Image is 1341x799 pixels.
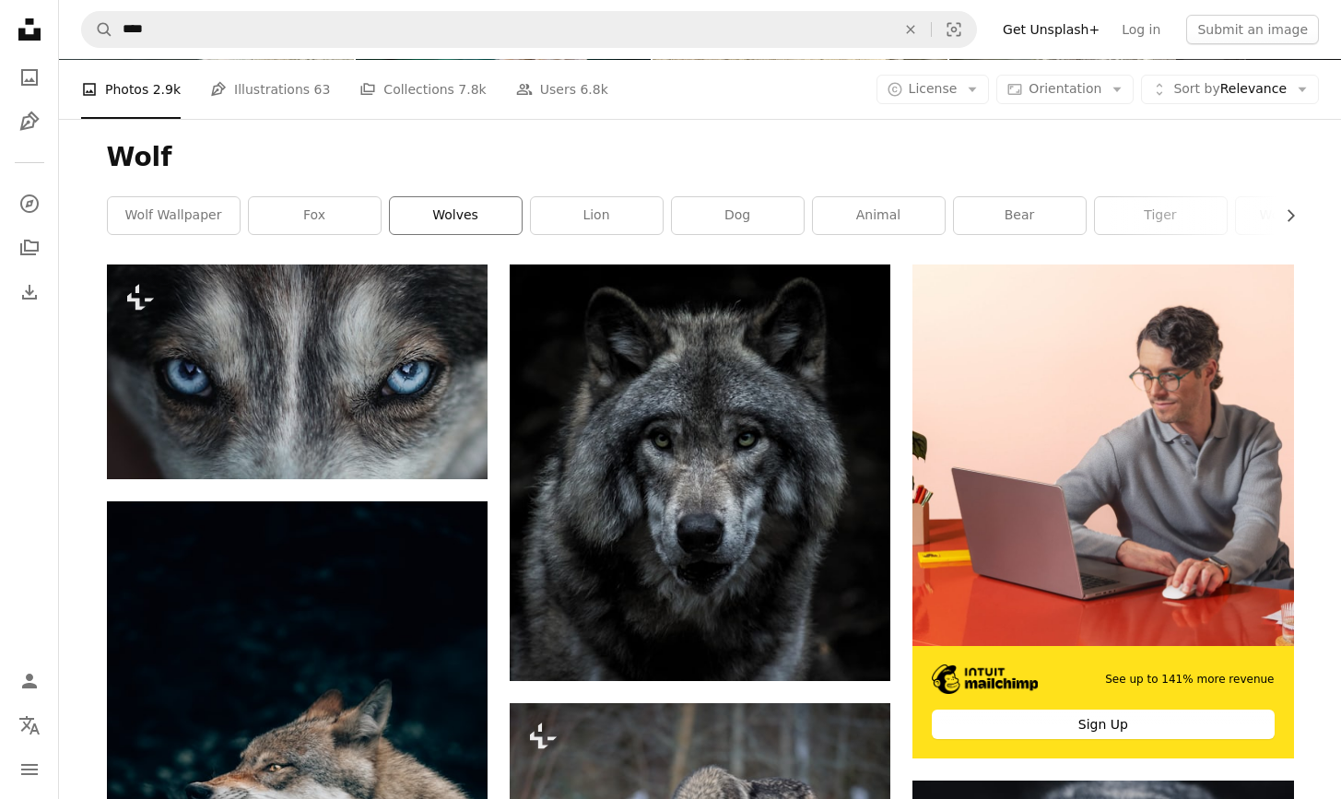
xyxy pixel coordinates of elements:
span: 6.8k [580,79,607,100]
a: Download History [11,274,48,311]
button: Menu [11,751,48,788]
a: fox [249,197,381,234]
span: Sort by [1173,81,1219,96]
h1: Wolf [107,141,1294,174]
span: See up to 141% more revenue [1105,672,1274,687]
a: wolves [390,197,522,234]
button: Submit an image [1186,15,1319,44]
button: Clear [890,12,931,47]
div: Sign Up [932,710,1274,739]
a: Explore [11,185,48,222]
img: file-1690386555781-336d1949dad1image [932,664,1038,694]
a: tiger [1095,197,1227,234]
button: License [876,75,990,104]
a: wolf with open mouth [107,778,488,794]
span: 7.8k [458,79,486,100]
a: Users 6.8k [516,60,608,119]
a: bear [954,197,1086,234]
a: Illustrations [11,103,48,140]
form: Find visuals sitewide [81,11,977,48]
a: Home — Unsplash [11,11,48,52]
span: Relevance [1173,80,1287,99]
a: See up to 141% more revenueSign Up [912,264,1293,758]
a: Get Unsplash+ [992,15,1111,44]
a: black and brown wolf painting [510,464,890,480]
span: 63 [314,79,331,100]
span: Orientation [1029,81,1101,96]
button: Sort byRelevance [1141,75,1319,104]
button: Orientation [996,75,1134,104]
a: animal [813,197,945,234]
a: lion [531,197,663,234]
img: file-1722962848292-892f2e7827caimage [912,264,1293,645]
a: dog [672,197,804,234]
a: Log in / Sign up [11,663,48,699]
button: Visual search [932,12,976,47]
a: Collections [11,229,48,266]
button: scroll list to the right [1274,197,1294,234]
a: wolf wallpaper [108,197,240,234]
img: black and brown wolf painting [510,264,890,680]
span: License [909,81,958,96]
a: Photos [11,59,48,96]
a: Log in [1111,15,1171,44]
a: Illustrations 63 [210,60,330,119]
button: Language [11,707,48,744]
button: Search Unsplash [82,12,113,47]
img: a close up of a dog's blue eyes [107,264,488,478]
a: a close up of a dog's blue eyes [107,363,488,380]
a: Collections 7.8k [359,60,486,119]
